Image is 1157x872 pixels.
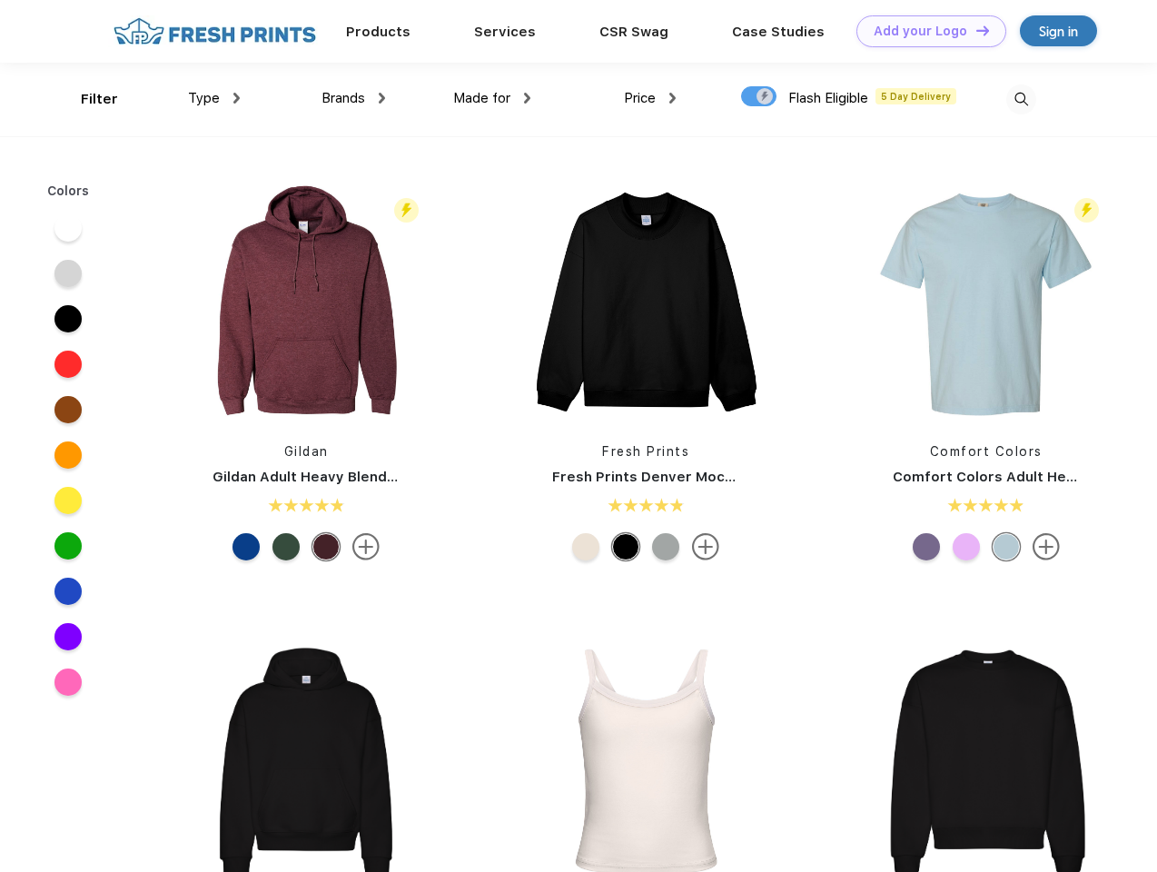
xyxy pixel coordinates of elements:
[108,15,321,47] img: fo%20logo%202.webp
[930,444,1043,459] a: Comfort Colors
[602,444,689,459] a: Fresh Prints
[572,533,599,560] div: Buttermilk
[865,183,1107,424] img: func=resize&h=266
[81,89,118,110] div: Filter
[1074,198,1099,223] img: flash_active_toggle.svg
[552,469,946,485] a: Fresh Prints Denver Mock Neck Heavyweight Sweatshirt
[321,90,365,106] span: Brands
[379,93,385,104] img: dropdown.png
[213,469,609,485] a: Gildan Adult Heavy Blend 8 Oz. 50/50 Hooded Sweatshirt
[788,90,868,106] span: Flash Eligible
[346,24,410,40] a: Products
[913,533,940,560] div: Grape
[624,90,656,106] span: Price
[34,182,104,201] div: Colors
[1033,533,1060,560] img: more.svg
[312,533,340,560] div: Ht Sp Drk Maroon
[976,25,989,35] img: DT
[352,533,380,560] img: more.svg
[394,198,419,223] img: flash_active_toggle.svg
[524,93,530,104] img: dropdown.png
[453,90,510,106] span: Made for
[272,533,300,560] div: Hth Sp Drk Green
[1006,84,1036,114] img: desktop_search.svg
[232,533,260,560] div: Royal
[993,533,1020,560] div: Chambray
[188,90,220,106] span: Type
[1020,15,1097,46] a: Sign in
[525,183,766,424] img: func=resize&h=266
[652,533,679,560] div: Heathered Grey
[669,93,676,104] img: dropdown.png
[874,24,967,39] div: Add your Logo
[185,183,427,424] img: func=resize&h=266
[875,88,956,104] span: 5 Day Delivery
[233,93,240,104] img: dropdown.png
[953,533,980,560] div: Neon Vilolet
[284,444,329,459] a: Gildan
[612,533,639,560] div: Black
[1039,21,1078,42] div: Sign in
[692,533,719,560] img: more.svg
